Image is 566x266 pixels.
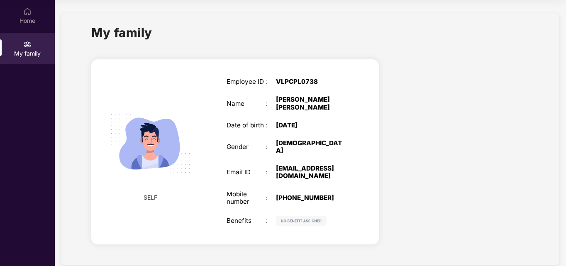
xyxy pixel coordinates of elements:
h1: My family [91,23,152,42]
div: : [266,194,276,202]
div: [PERSON_NAME] [PERSON_NAME] [276,96,345,111]
div: [DATE] [276,122,345,129]
div: Name [227,100,266,107]
div: : [266,100,276,107]
div: Gender [227,143,266,151]
div: : [266,122,276,129]
div: : [266,143,276,151]
div: [DEMOGRAPHIC_DATA] [276,139,345,154]
div: Benefits [227,217,266,225]
div: [PHONE_NUMBER] [276,194,345,202]
div: Email ID [227,168,266,176]
div: [EMAIL_ADDRESS][DOMAIN_NAME] [276,165,345,180]
img: svg+xml;base64,PHN2ZyB3aWR0aD0iMjAiIGhlaWdodD0iMjAiIHZpZXdCb3g9IjAgMCAyMCAyMCIgZmlsbD0ibm9uZSIgeG... [23,40,32,49]
img: svg+xml;base64,PHN2ZyBpZD0iSG9tZSIgeG1sbnM9Imh0dHA6Ly93d3cudzMub3JnLzIwMDAvc3ZnIiB3aWR0aD0iMjAiIG... [23,7,32,16]
span: SELF [144,193,157,202]
div: : [266,217,276,225]
img: svg+xml;base64,PHN2ZyB4bWxucz0iaHR0cDovL3d3dy53My5vcmcvMjAwMC9zdmciIHdpZHRoPSIyMjQiIGhlaWdodD0iMT... [101,94,200,193]
div: Employee ID [227,78,266,85]
div: : [266,168,276,176]
div: VLPCPL0738 [276,78,345,85]
div: : [266,78,276,85]
img: svg+xml;base64,PHN2ZyB4bWxucz0iaHR0cDovL3d3dy53My5vcmcvMjAwMC9zdmciIHdpZHRoPSIxMjIiIGhlaWdodD0iMj... [276,216,327,226]
div: Date of birth [227,122,266,129]
div: Mobile number [227,190,266,205]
